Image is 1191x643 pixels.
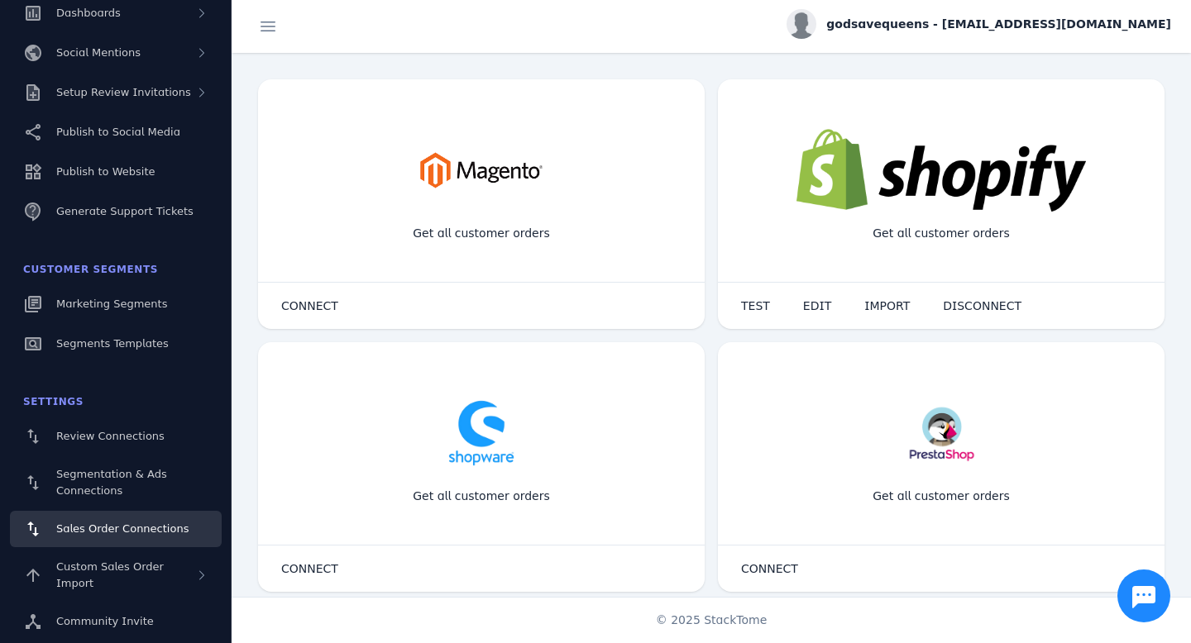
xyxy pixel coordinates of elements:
[10,458,222,507] a: Segmentation & Ads Connections
[848,289,926,322] button: IMPORT
[859,212,1023,255] div: Get all customer orders
[56,165,155,178] span: Publish to Website
[787,289,848,322] button: EDIT
[56,46,141,59] span: Social Mentions
[10,418,222,455] a: Review Connections
[10,511,222,547] a: Sales Order Connections
[399,129,563,212] img: magento.png
[903,392,979,474] img: prestashop.png
[23,396,84,407] span: Settings
[741,563,798,574] span: CONNECT
[56,298,167,310] span: Marketing Segments
[787,9,816,39] img: profile.jpg
[10,326,222,362] a: Segments Templates
[56,430,165,442] span: Review Connections
[10,286,222,322] a: Marketing Segments
[803,300,831,312] span: EDIT
[56,337,169,350] span: Segments Templates
[281,563,338,574] span: CONNECT
[826,16,1171,33] span: godsavequeens - [EMAIL_ADDRESS][DOMAIN_NAME]
[10,154,222,190] a: Publish to Website
[741,300,770,312] span: TEST
[265,552,355,585] button: CONNECT
[656,612,768,629] span: © 2025 StackTome
[725,552,815,585] button: CONNECT
[399,474,563,518] div: Get all customer orders
[56,522,189,535] span: Sales Order Connections
[796,129,1086,212] img: shopify.png
[787,9,1171,39] button: godsavequeens - [EMAIL_ADDRESS][DOMAIN_NAME]
[859,474,1023,518] div: Get all customer orders
[10,193,222,230] a: Generate Support Tickets
[23,264,158,275] span: Customer Segments
[10,114,222,150] a: Publish to Social Media
[926,289,1038,322] button: DISCONNECT
[864,300,910,312] span: IMPORT
[56,468,167,497] span: Segmentation & Ads Connections
[725,289,787,322] button: TEST
[281,300,338,312] span: CONNECT
[943,300,1021,312] span: DISCONNECT
[265,289,355,322] button: CONNECT
[56,86,191,98] span: Setup Review Invitations
[56,126,180,138] span: Publish to Social Media
[440,392,523,474] img: shopware.png
[399,212,563,255] div: Get all customer orders
[56,560,164,589] span: Custom Sales Order Import
[56,615,154,627] span: Community Invite
[56,205,194,217] span: Generate Support Tickets
[56,7,121,19] span: Dashboards
[10,603,222,640] a: Community Invite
